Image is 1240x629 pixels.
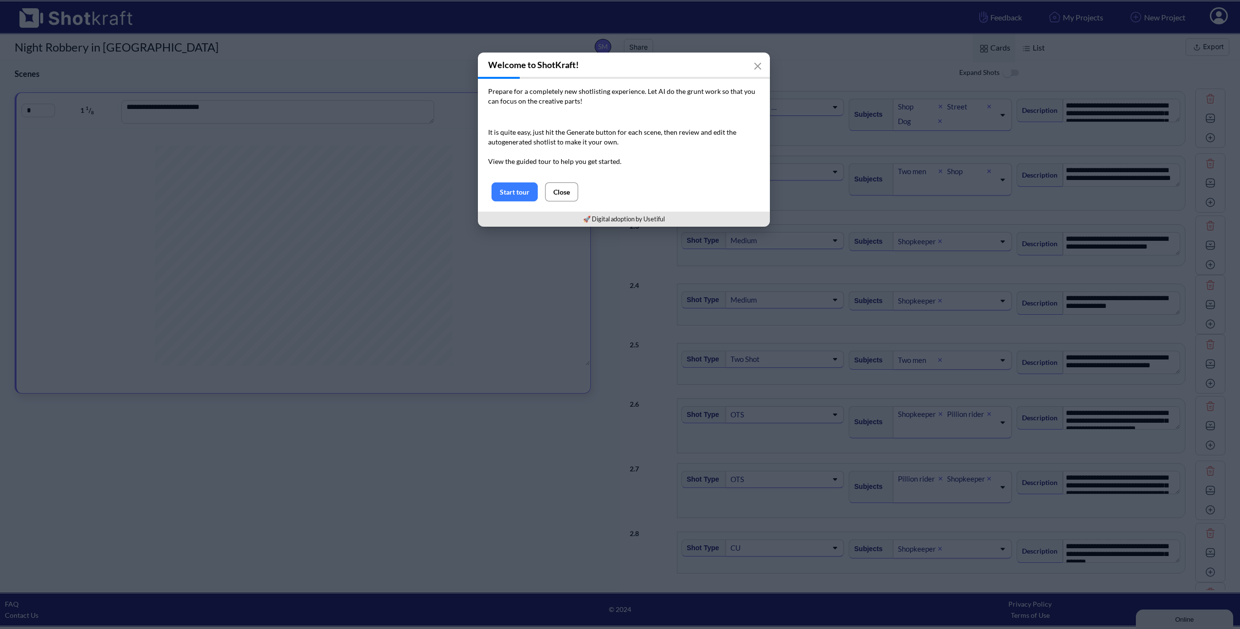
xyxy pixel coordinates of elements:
a: 🚀 Digital adoption by Usetiful [583,215,665,223]
p: It is quite easy, just hit the Generate button for each scene, then review and edit the autogener... [488,127,760,166]
h3: Welcome to ShotKraft! [478,53,770,77]
div: Online [7,8,90,16]
button: Close [545,182,578,201]
span: Prepare for a completely new shotlisting experience. [488,87,646,95]
button: Start tour [492,182,538,201]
